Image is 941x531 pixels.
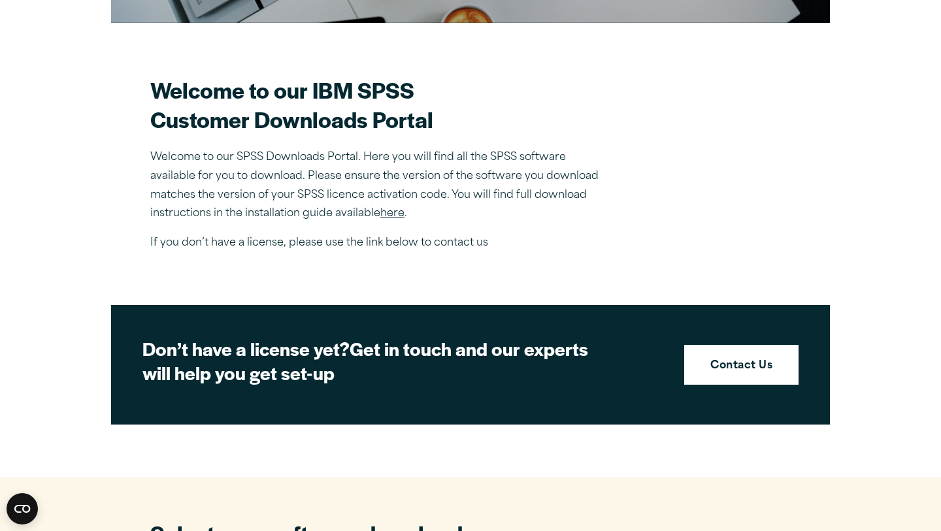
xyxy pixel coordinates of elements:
p: If you don’t have a license, please use the link below to contact us [150,234,608,253]
h2: Welcome to our IBM SPSS Customer Downloads Portal [150,75,608,134]
strong: Don’t have a license yet? [142,335,350,361]
h2: Get in touch and our experts will help you get set-up [142,336,600,385]
button: Open CMP widget [7,493,38,524]
strong: Contact Us [710,358,772,375]
a: here [380,208,404,219]
p: Welcome to our SPSS Downloads Portal. Here you will find all the SPSS software available for you ... [150,148,608,223]
a: Contact Us [684,345,799,385]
